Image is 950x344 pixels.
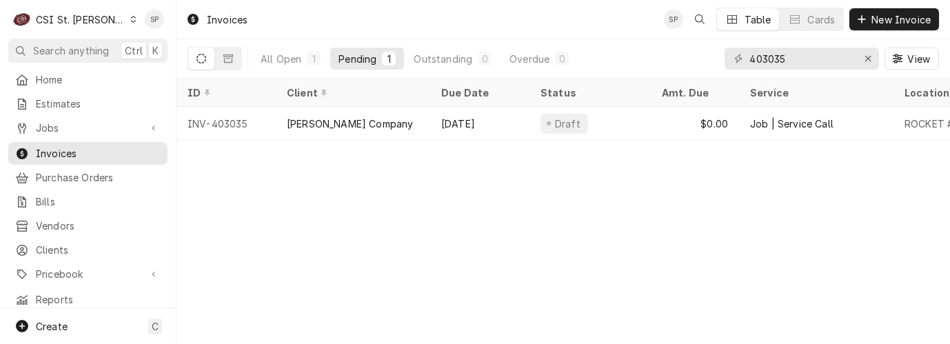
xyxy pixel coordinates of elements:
[8,239,168,261] a: Clients
[145,10,164,29] div: SP
[36,194,161,209] span: Bills
[261,52,301,66] div: All Open
[558,52,566,66] div: 0
[414,52,472,66] div: Outstanding
[8,68,168,91] a: Home
[36,243,161,257] span: Clients
[152,319,159,334] span: C
[310,52,318,66] div: 1
[36,97,161,111] span: Estimates
[33,43,109,58] span: Search anything
[481,52,489,66] div: 0
[36,170,161,185] span: Purchase Orders
[749,48,853,70] input: Keyword search
[385,52,393,66] div: 1
[287,117,413,131] div: [PERSON_NAME] Company
[509,52,549,66] div: Overdue
[750,85,880,100] div: Service
[8,190,168,213] a: Bills
[664,10,683,29] div: Shelley Politte's Avatar
[338,52,376,66] div: Pending
[662,85,725,100] div: Amt. Due
[176,107,276,140] div: INV-403035
[8,288,168,311] a: Reports
[36,146,161,161] span: Invoices
[540,85,637,100] div: Status
[8,117,168,139] a: Go to Jobs
[750,117,833,131] div: Job | Service Call
[36,219,161,233] span: Vendors
[807,12,835,27] div: Cards
[36,72,161,87] span: Home
[36,321,68,332] span: Create
[553,117,583,131] div: Draft
[689,8,711,30] button: Open search
[869,12,933,27] span: New Invoice
[664,10,683,29] div: SP
[857,48,879,70] button: Erase input
[8,214,168,237] a: Vendors
[8,39,168,63] button: Search anythingCtrlK
[8,92,168,115] a: Estimates
[145,10,164,29] div: Shelley Politte's Avatar
[12,10,32,29] div: C
[36,12,125,27] div: CSI St. [PERSON_NAME]
[849,8,939,30] button: New Invoice
[36,267,140,281] span: Pricebook
[885,48,939,70] button: View
[152,43,159,58] span: K
[8,166,168,189] a: Purchase Orders
[287,85,416,100] div: Client
[745,12,771,27] div: Table
[36,292,161,307] span: Reports
[8,263,168,285] a: Go to Pricebook
[441,85,516,100] div: Due Date
[430,107,529,140] div: [DATE]
[8,142,168,165] a: Invoices
[904,52,933,66] span: View
[12,10,32,29] div: CSI St. Louis's Avatar
[36,121,140,135] span: Jobs
[125,43,143,58] span: Ctrl
[188,85,262,100] div: ID
[651,107,739,140] div: $0.00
